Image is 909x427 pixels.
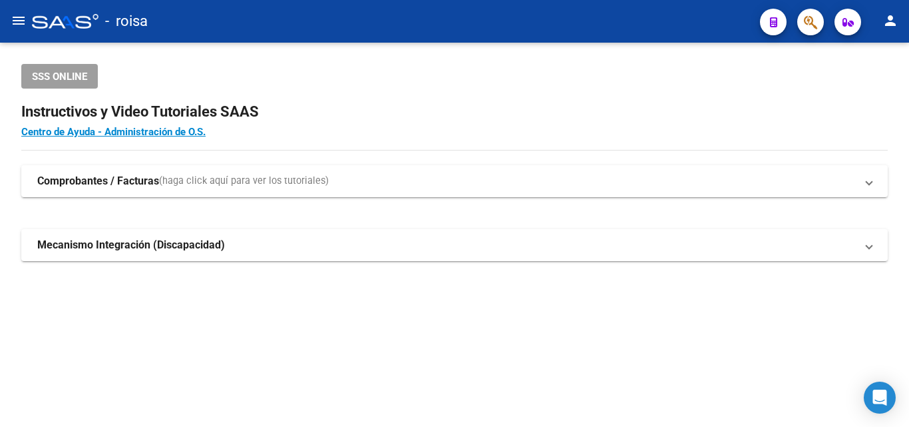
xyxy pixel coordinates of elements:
[32,71,87,83] span: SSS ONLINE
[864,382,896,414] div: Open Intercom Messenger
[21,165,888,197] mat-expansion-panel-header: Comprobantes / Facturas(haga click aquí para ver los tutoriales)
[159,174,329,189] span: (haga click aquí para ver los tutoriales)
[105,7,148,36] span: - roisa
[21,99,888,125] h2: Instructivos y Video Tutoriales SAAS
[21,126,206,138] a: Centro de Ayuda - Administración de O.S.
[882,13,898,29] mat-icon: person
[37,174,159,189] strong: Comprobantes / Facturas
[11,13,27,29] mat-icon: menu
[21,229,888,261] mat-expansion-panel-header: Mecanismo Integración (Discapacidad)
[21,64,98,89] button: SSS ONLINE
[37,238,225,252] strong: Mecanismo Integración (Discapacidad)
